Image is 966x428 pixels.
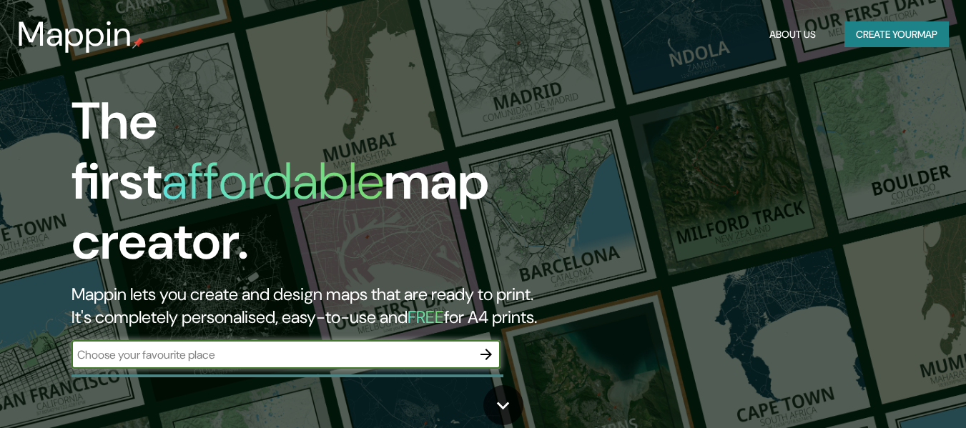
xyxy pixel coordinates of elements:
h1: affordable [162,148,384,214]
h1: The first map creator. [72,91,555,283]
img: mappin-pin [132,37,144,49]
h3: Mappin [17,14,132,54]
h5: FREE [408,306,444,328]
button: About Us [764,21,822,48]
input: Choose your favourite place [72,347,472,363]
h2: Mappin lets you create and design maps that are ready to print. It's completely personalised, eas... [72,283,555,329]
button: Create yourmap [844,21,949,48]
